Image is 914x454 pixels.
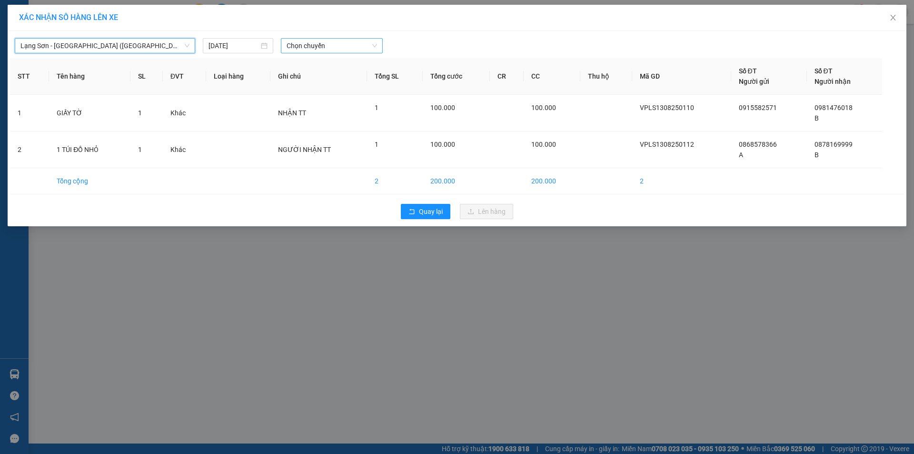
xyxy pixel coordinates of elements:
span: XÁC NHẬN SỐ HÀNG LÊN XE [19,13,118,22]
span: 100.000 [430,104,455,111]
span: 0981476018 [815,104,853,111]
span: Người gửi [739,78,769,85]
td: 1 [10,95,49,131]
td: 2 [367,168,423,194]
th: CR [490,58,524,95]
th: Tên hàng [49,58,130,95]
td: GIẤY TỜ [49,95,130,131]
span: Người nhận [815,78,851,85]
span: 0878169999 [815,141,853,148]
span: 100.000 [430,141,455,148]
td: Khác [163,131,206,168]
span: 100.000 [531,104,556,111]
span: Số ĐT [815,67,833,75]
span: B [815,114,819,122]
th: Ghi chú [270,58,367,95]
input: 13/08/2025 [209,40,259,51]
span: NGƯỜI NHẬN TT [278,146,331,153]
th: Tổng SL [367,58,423,95]
span: NHẬN TT [278,109,306,117]
span: B [815,151,819,159]
th: Loại hàng [206,58,270,95]
span: Lạng Sơn - Hà Nội (Limousine) [20,39,189,53]
span: Số ĐT [739,67,757,75]
span: 1 [138,146,142,153]
span: 1 [375,141,378,148]
th: ĐVT [163,58,206,95]
th: Tổng cước [423,58,490,95]
button: Close [880,5,906,31]
span: 0868578366 [739,141,777,148]
span: 100.000 [531,141,556,148]
span: 0915582571 [739,104,777,111]
span: close [889,14,897,21]
td: 200.000 [524,168,580,194]
span: Quay lại [419,206,443,217]
span: A [739,151,743,159]
td: Khác [163,95,206,131]
th: SL [130,58,163,95]
td: 1 TÚI ĐỒ NHỎ [49,131,130,168]
td: 2 [10,131,49,168]
th: STT [10,58,49,95]
span: 1 [375,104,378,111]
th: Mã GD [632,58,731,95]
span: 1 [138,109,142,117]
span: VPLS1308250110 [640,104,694,111]
span: rollback [408,208,415,216]
td: Tổng cộng [49,168,130,194]
span: VPLS1308250112 [640,141,694,148]
button: rollbackQuay lại [401,204,450,219]
button: uploadLên hàng [460,204,513,219]
td: 2 [632,168,731,194]
th: Thu hộ [580,58,632,95]
td: 200.000 [423,168,490,194]
th: CC [524,58,580,95]
span: Chọn chuyến [287,39,377,53]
